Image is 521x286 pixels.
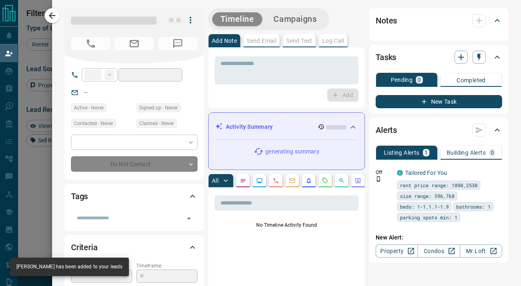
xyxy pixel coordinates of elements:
[376,51,396,64] h2: Tasks
[256,177,263,184] svg: Lead Browsing Activity
[215,221,358,229] p: No Timeline Activity Found
[405,170,447,176] a: Tailored For You
[338,177,345,184] svg: Opportunities
[376,169,392,176] p: Off
[400,202,449,211] span: beds: 1-1,1.1-1.9
[74,104,104,112] span: Active - Never
[457,77,486,83] p: Completed
[400,181,477,189] span: rent price range: 1890,2530
[400,213,457,221] span: parking spots min: 1
[397,170,403,176] div: condos.ca
[491,150,494,156] p: 0
[322,177,328,184] svg: Requests
[456,202,491,211] span: bathrooms: 1
[376,11,502,30] div: Notes
[212,12,262,26] button: Timeline
[226,123,273,131] p: Activity Summary
[84,89,87,95] a: --
[376,233,502,242] p: New Alert:
[418,77,421,83] p: 0
[289,177,296,184] svg: Emails
[376,14,397,27] h2: Notes
[460,244,502,258] a: Mr.Loft
[273,177,279,184] svg: Calls
[418,244,460,258] a: Condos
[305,177,312,184] svg: Listing Alerts
[71,237,197,257] div: Criteria
[71,190,88,203] h2: Tags
[215,119,358,135] div: Activity Summary
[376,123,397,137] h2: Alerts
[265,147,319,156] p: generating summary
[265,12,325,26] button: Campaigns
[425,150,428,156] p: 1
[139,104,178,112] span: Signed up - Never
[136,262,197,270] p: Timeframe:
[391,77,413,83] p: Pending
[240,177,246,184] svg: Notes
[400,192,454,200] span: size range: 396,768
[447,150,486,156] p: Building Alerts
[71,241,98,254] h2: Criteria
[158,37,197,50] span: No Number
[16,260,122,274] div: [PERSON_NAME] has been added to your leads
[376,244,418,258] a: Property
[376,47,502,67] div: Tasks
[71,37,110,50] span: No Number
[139,119,174,128] span: Claimed - Never
[355,177,361,184] svg: Agent Actions
[183,213,195,224] button: Open
[212,38,237,44] p: Add Note
[384,150,420,156] p: Listing Alerts
[376,95,502,108] button: New Task
[212,178,218,184] p: All
[71,186,197,206] div: Tags
[115,37,154,50] span: No Email
[71,156,197,172] div: Do Not Contact
[376,120,502,140] div: Alerts
[376,176,381,182] svg: Push Notification Only
[74,119,113,128] span: Contacted - Never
